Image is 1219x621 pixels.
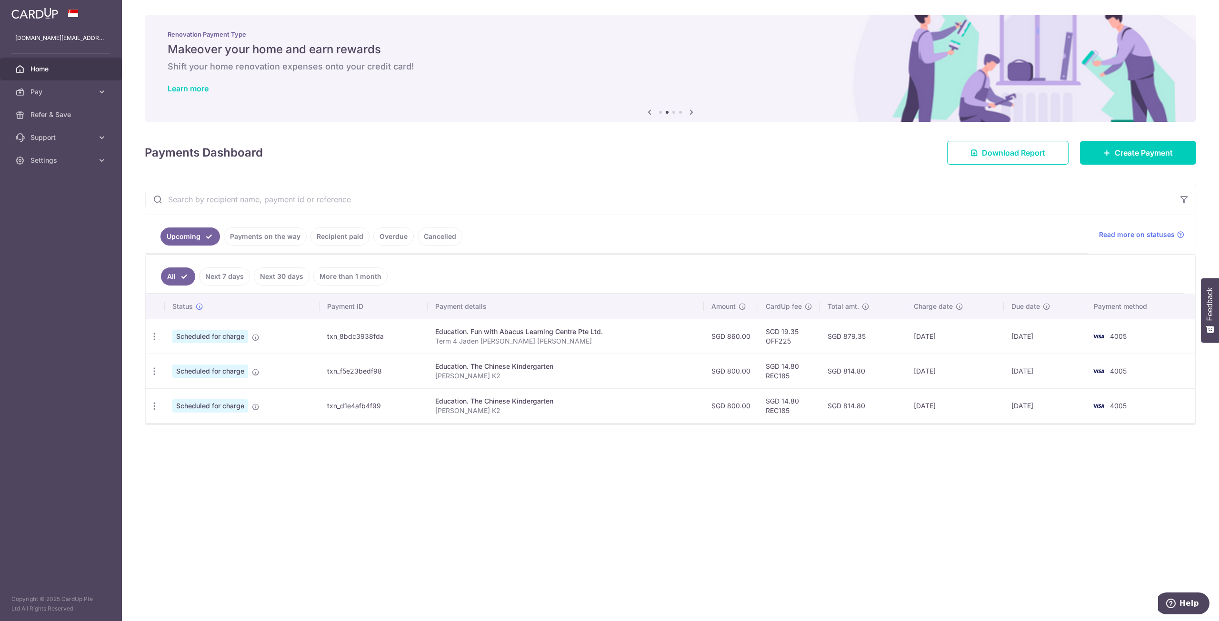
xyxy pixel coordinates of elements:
span: 4005 [1110,332,1127,340]
h4: Payments Dashboard [145,144,263,161]
span: Status [172,302,193,311]
a: Recipient paid [310,227,370,246]
span: 4005 [1110,402,1127,410]
span: Create Payment [1115,147,1173,158]
span: Refer & Save [30,110,93,119]
span: Charge date [914,302,953,311]
a: Read more on statuses [1099,230,1184,239]
a: Cancelled [418,227,462,246]
span: Scheduled for charge [172,365,248,378]
span: Support [30,133,93,142]
span: Total amt. [828,302,859,311]
td: SGD 19.35 OFF225 [758,319,820,354]
a: Overdue [373,227,414,246]
span: Read more on statuses [1099,230,1175,239]
div: Education. Fun with Abacus Learning Centre Pte Ltd. [435,327,696,336]
a: Create Payment [1080,141,1196,165]
span: Settings [30,156,93,165]
button: Feedback - Show survey [1201,278,1219,343]
span: Pay [30,87,93,97]
p: [PERSON_NAME] K2 [435,371,696,381]
span: CardUp fee [766,302,802,311]
p: [PERSON_NAME] K2 [435,406,696,415]
span: Feedback [1206,287,1214,321]
div: Education. The Chinese Kindergarten [435,396,696,406]
p: Renovation Payment Type [168,30,1173,38]
img: CardUp [11,8,58,19]
a: Learn more [168,84,209,93]
th: Payment details [428,294,704,319]
td: SGD 860.00 [704,319,758,354]
span: Home [30,64,93,74]
p: Term 4 Jaden [PERSON_NAME] [PERSON_NAME] [435,336,696,346]
a: More than 1 month [313,267,388,286]
a: Next 30 days [254,267,310,286]
td: txn_d1e4afb4f99 [320,388,428,423]
td: [DATE] [906,319,1004,354]
p: [DOMAIN_NAME][EMAIL_ADDRESS][DOMAIN_NAME] [15,33,107,43]
td: SGD 800.00 [704,388,758,423]
td: SGD 14.80 REC185 [758,388,820,423]
span: Amount [711,302,736,311]
span: Scheduled for charge [172,399,248,413]
td: SGD 800.00 [704,354,758,388]
img: Bank Card [1089,400,1108,412]
span: Download Report [982,147,1045,158]
iframe: Opens a widget where you can find more information [1158,592,1209,616]
img: Bank Card [1089,331,1108,342]
h6: Shift your home renovation expenses onto your credit card! [168,61,1173,72]
img: Renovation banner [145,15,1196,122]
span: Scheduled for charge [172,330,248,343]
input: Search by recipient name, payment id or reference [145,184,1173,215]
td: SGD 879.35 [820,319,906,354]
img: Bank Card [1089,365,1108,377]
a: All [161,267,195,286]
th: Payment ID [320,294,428,319]
h5: Makeover your home and earn rewards [168,42,1173,57]
span: 4005 [1110,367,1127,375]
th: Payment method [1086,294,1195,319]
td: SGD 814.80 [820,388,906,423]
a: Next 7 days [199,267,250,286]
td: [DATE] [1004,319,1086,354]
div: Education. The Chinese Kindergarten [435,362,696,371]
span: Due date [1011,302,1040,311]
td: txn_8bdc3938fda [320,319,428,354]
td: txn_f5e23bedf98 [320,354,428,388]
a: Download Report [947,141,1069,165]
td: SGD 14.80 REC185 [758,354,820,388]
td: [DATE] [1004,354,1086,388]
a: Payments on the way [224,227,307,246]
td: [DATE] [906,354,1004,388]
a: Upcoming [160,227,220,246]
td: [DATE] [1004,388,1086,423]
td: [DATE] [906,388,1004,423]
td: SGD 814.80 [820,354,906,388]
